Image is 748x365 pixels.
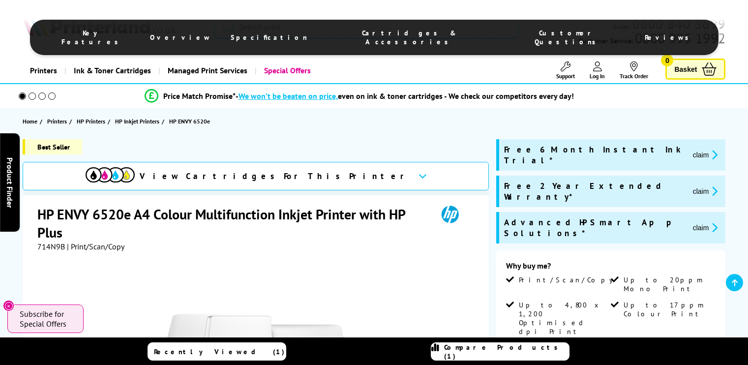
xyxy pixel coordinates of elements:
span: Up to 4,800 x 1,200 Optimised dpi Print [519,301,609,336]
span: Advanced HP Smart App Solutions* [504,217,685,239]
img: View Cartridges [86,167,135,182]
a: Compare Products (1) [431,342,569,361]
a: Log In [590,61,605,80]
button: promo-description [690,185,721,197]
a: Track Order [620,61,648,80]
h1: HP ENVY 6520e A4 Colour Multifunction Inkjet Printer with HP Plus [37,205,427,242]
a: Ink & Toner Cartridges [64,58,158,83]
span: Compare Products (1) [444,343,569,361]
a: Printers [23,58,64,83]
span: Basket [674,62,697,76]
a: Home [23,116,40,126]
span: Log In [590,72,605,80]
span: Reviews [645,33,694,42]
span: 714N9B [37,242,65,251]
a: Printers [47,116,69,126]
span: View Cartridges For This Printer [140,171,410,182]
span: Printers [47,116,67,126]
span: Specification [231,33,307,42]
button: promo-description [690,149,721,160]
a: HP ENVY 6520e [169,116,212,126]
button: Close [3,300,14,311]
button: promo-description [690,222,721,233]
li: modal_Promise [5,88,714,105]
span: Overview [150,33,211,42]
span: Customer Questions [511,29,625,46]
span: 0 [661,54,673,66]
span: Up to 20ppm Mono Print [624,275,714,293]
span: Home [23,116,37,126]
span: HP ENVY 6520e [169,116,210,126]
span: Recently Viewed (1) [154,347,285,356]
span: Free 2 Year Extended Warranty* [504,181,685,202]
span: Subscribe for Special Offers [20,309,74,329]
span: Ink & Toner Cartridges [74,58,151,83]
a: Support [556,61,575,80]
a: Managed Print Services [158,58,255,83]
span: Product Finder [5,157,15,208]
div: - even on ink & toner cartridges - We check our competitors every day! [236,91,574,101]
a: Recently Viewed (1) [148,342,286,361]
span: Up to 17ppm Colour Print [624,301,714,318]
a: HP Printers [77,116,108,126]
span: HP Inkjet Printers [115,116,159,126]
div: Why buy me? [506,261,716,275]
span: Price Match Promise* [163,91,236,101]
a: Special Offers [255,58,318,83]
span: HP Printers [77,116,105,126]
span: Free 6 Month Instant Ink Trial* [504,144,685,166]
span: Best Seller [23,139,82,154]
span: | Print/Scan/Copy [67,242,124,251]
span: Cartridges & Accessories [327,29,491,46]
span: We won’t be beaten on price, [239,91,338,101]
span: Print/Scan/Copy [519,275,620,284]
a: Basket 0 [665,59,725,80]
span: Key Features [55,29,131,46]
span: Support [556,72,575,80]
img: HP [427,205,473,223]
a: HP Inkjet Printers [115,116,162,126]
